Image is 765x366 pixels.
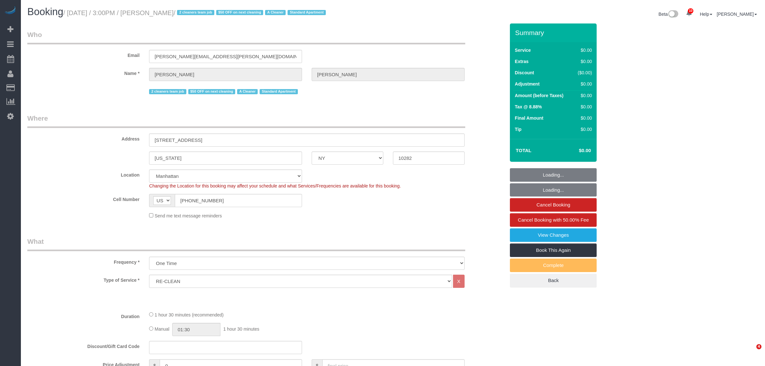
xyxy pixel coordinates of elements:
[149,183,401,188] span: Changing the Location for this booking may affect your schedule and what Services/Frequencies are...
[27,30,465,44] legend: Who
[515,81,539,87] label: Adjustment
[312,68,465,81] input: Last Name
[237,89,258,94] span: A Cleaner
[575,81,592,87] div: $0.00
[22,68,144,77] label: Name *
[659,12,679,17] a: Beta
[575,104,592,110] div: $0.00
[149,50,302,63] input: Email
[575,92,592,99] div: $0.00
[510,198,597,212] a: Cancel Booking
[288,10,326,15] span: Standard Apartment
[668,10,678,19] img: New interface
[22,194,144,203] label: Cell Number
[743,344,759,360] iframe: Intercom live chat
[22,169,144,178] label: Location
[216,10,263,15] span: $50 OFF on next cleaning
[63,9,328,16] small: / [DATE] / 3:00PM / [PERSON_NAME]
[756,344,761,349] span: 4
[515,92,563,99] label: Amount (before Taxes)
[510,228,597,242] a: View Changes
[188,89,235,94] span: $50 OFF on next cleaning
[700,12,712,17] a: Help
[260,89,298,94] span: Standard Apartment
[575,115,592,121] div: $0.00
[177,10,214,15] span: 2 cleaners team job
[393,151,465,165] input: Zip Code
[4,6,17,15] img: Automaid Logo
[27,237,465,251] legend: What
[149,68,302,81] input: First Name
[173,9,328,16] span: /
[515,29,593,36] h3: Summary
[265,10,286,15] span: A Cleaner
[560,148,591,153] h4: $0.00
[22,133,144,142] label: Address
[515,47,531,53] label: Service
[510,213,597,227] a: Cancel Booking with 50.00% Fee
[717,12,757,17] a: [PERSON_NAME]
[22,50,144,59] label: Email
[575,69,592,76] div: ($0.00)
[683,6,695,21] a: 10
[223,326,259,332] span: 1 hour 30 minutes
[149,89,186,94] span: 2 cleaners team job
[515,69,534,76] label: Discount
[516,148,531,153] strong: Total
[155,312,224,317] span: 1 hour 30 minutes (recommended)
[515,58,529,65] label: Extras
[22,257,144,265] label: Frequency *
[27,6,63,17] span: Booking
[27,114,465,128] legend: Where
[510,243,597,257] a: Book This Again
[175,194,302,207] input: Cell Number
[515,126,521,133] label: Tip
[515,104,542,110] label: Tax @ 8.88%
[22,275,144,283] label: Type of Service *
[575,47,592,53] div: $0.00
[510,274,597,287] a: Back
[22,311,144,320] label: Duration
[22,341,144,350] label: Discount/Gift Card Code
[575,58,592,65] div: $0.00
[518,217,589,223] span: Cancel Booking with 50.00% Fee
[515,115,543,121] label: Final Amount
[575,126,592,133] div: $0.00
[155,326,169,332] span: Manual
[155,213,222,218] span: Send me text message reminders
[688,8,693,14] span: 10
[149,151,302,165] input: City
